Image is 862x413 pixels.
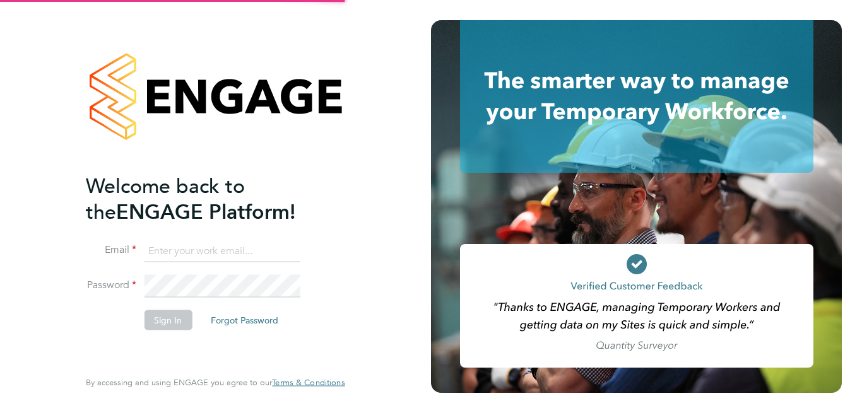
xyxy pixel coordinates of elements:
[144,310,192,330] button: Sign In
[86,279,136,292] label: Password
[201,310,288,330] button: Forgot Password
[86,173,245,224] span: Welcome back to the
[272,377,345,388] span: Terms & Conditions
[272,378,345,388] a: Terms & Conditions
[86,243,136,257] label: Email
[86,377,345,388] span: By accessing and using ENGAGE you agree to our
[86,173,332,224] h2: ENGAGE Platform!
[144,240,300,262] input: Enter your work email...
